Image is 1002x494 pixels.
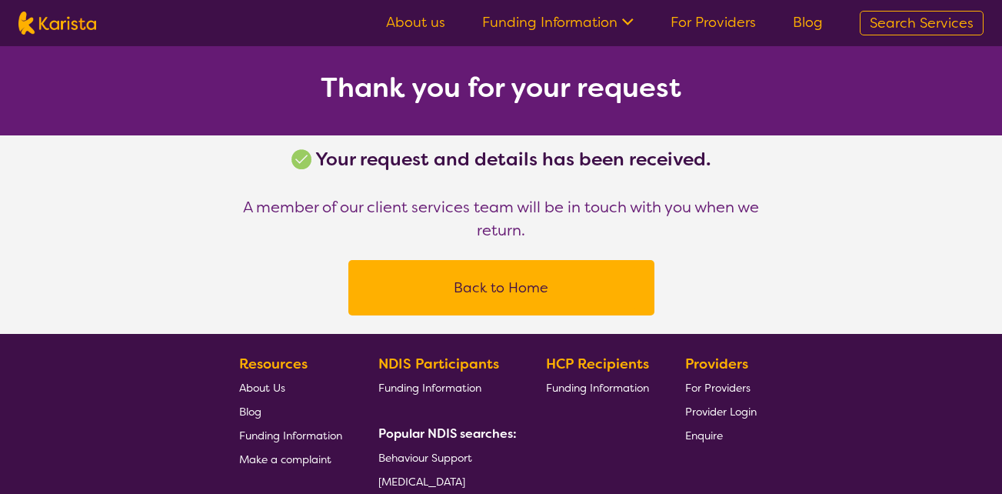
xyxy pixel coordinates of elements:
a: Funding Information [546,376,649,399]
a: Make a complaint [239,447,342,471]
span: Funding Information [378,381,481,395]
a: Funding Information [378,376,511,399]
a: For Providers [685,376,757,399]
b: Resources [239,355,308,373]
img: tick icon [291,149,311,169]
span: Funding Information [546,381,649,395]
img: Karista logo [18,12,96,35]
b: HCP Recipients [546,355,649,373]
span: Provider Login [685,405,757,419]
span: Make a complaint [239,452,331,466]
a: Funding Information [482,13,634,32]
b: NDIS Participants [378,355,499,373]
span: Search Services [870,14,974,32]
a: [MEDICAL_DATA] [378,469,511,493]
span: Blog [239,405,261,419]
a: About us [386,13,445,32]
span: Behaviour Support [378,451,472,465]
a: Provider Login [685,399,757,423]
span: Funding Information [239,429,342,442]
h2: Thank you for your request [225,74,778,102]
b: Providers [685,355,748,373]
span: For Providers [685,381,751,395]
span: [MEDICAL_DATA] [378,475,465,489]
a: About Us [239,376,342,399]
a: Blog [793,13,823,32]
button: Back to Home [367,265,636,311]
div: Your request and details has been received. [291,148,711,171]
span: Enquire [685,429,723,442]
p: A member of our client services team will be in touch with you when we return. [225,195,778,242]
b: Popular NDIS searches: [378,426,517,442]
a: Search Services [860,11,984,35]
a: Enquire [685,423,757,447]
a: Funding Information [239,423,342,447]
a: For Providers [671,13,756,32]
span: About Us [239,381,285,395]
a: Back to Home [348,260,654,315]
a: Behaviour Support [378,446,511,469]
a: Blog [239,399,342,423]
